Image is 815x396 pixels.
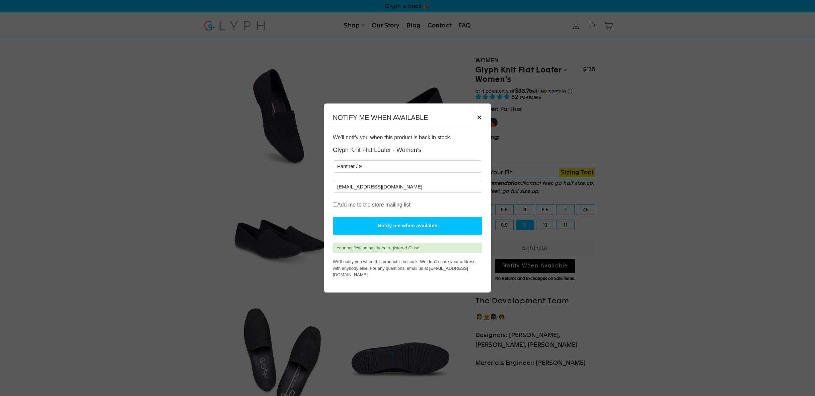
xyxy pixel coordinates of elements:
input: Email [333,181,482,193]
span: Close Dialog [476,112,482,123]
div: Your notification has been registered. [333,243,482,253]
input: Add me to the store mailing list [333,202,337,207]
h4: Glyph Knit Flat Loafer - Women's [333,147,482,154]
h5: NOTIFY ME WHEN AVAILABLE [333,112,428,123]
label: Add me to the store mailing list [333,201,411,209]
p: We'll notify you when this product is in stock. We don't share your address with anybody else. Fo... [333,258,482,278]
select: Select Variant [333,160,482,173]
a: Close Dialog [408,245,419,250]
button: Notify me when available [333,217,482,235]
p: We'll notify you when this product is back in stock. [333,134,482,142]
